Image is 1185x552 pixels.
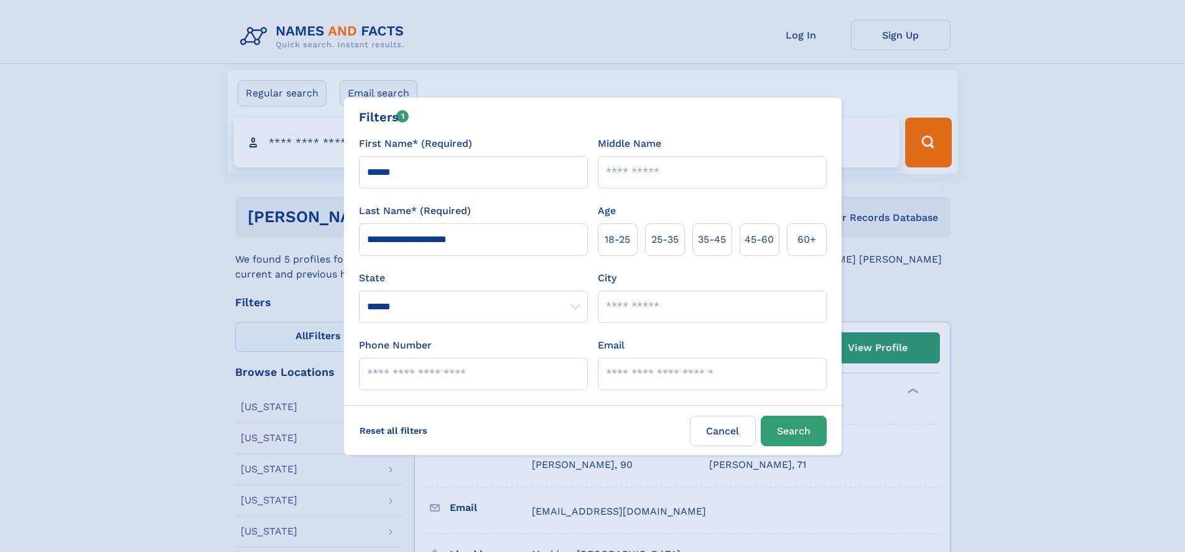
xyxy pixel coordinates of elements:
span: 25‑35 [651,232,679,247]
label: First Name* (Required) [359,136,472,151]
span: 60+ [797,232,816,247]
label: Email [598,338,625,353]
label: Last Name* (Required) [359,203,471,218]
label: Middle Name [598,136,661,151]
div: Filters [359,108,409,126]
label: State [359,271,588,286]
span: 18‑25 [605,232,630,247]
label: Age [598,203,616,218]
button: Search [761,416,827,446]
label: Cancel [690,416,756,446]
label: City [598,271,616,286]
label: Phone Number [359,338,432,353]
label: Reset all filters [351,416,435,446]
span: 45‑60 [745,232,774,247]
span: 35‑45 [698,232,726,247]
